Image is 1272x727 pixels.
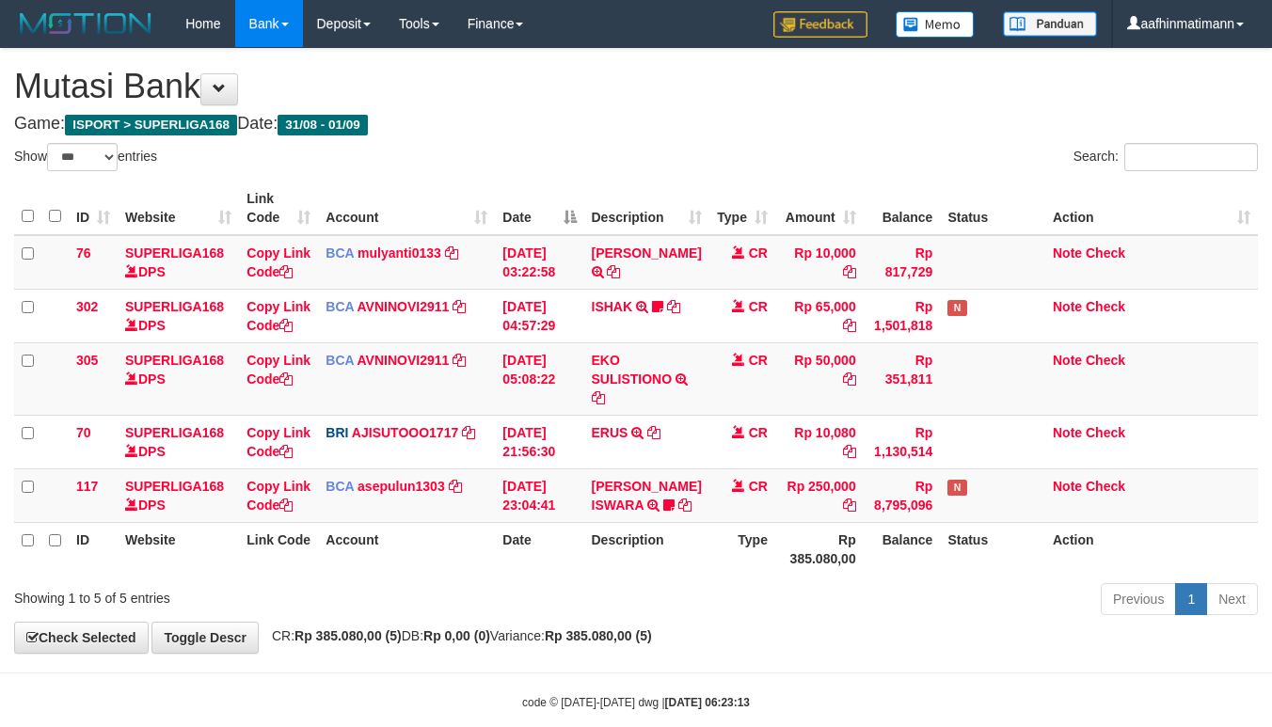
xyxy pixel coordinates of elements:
td: Rp 1,501,818 [864,289,941,342]
a: SUPERLIGA168 [125,245,224,261]
a: SUPERLIGA168 [125,425,224,440]
th: Amount: activate to sort column ascending [775,182,864,235]
a: Check Selected [14,622,149,654]
th: Description: activate to sort column ascending [584,182,709,235]
td: Rp 817,729 [864,235,941,290]
span: BCA [326,353,354,368]
span: Has Note [947,480,966,496]
a: Note [1053,353,1082,368]
a: Copy DIONYSIUS ISWARA to clipboard [678,498,692,513]
span: ISPORT > SUPERLIGA168 [65,115,237,135]
span: 31/08 - 01/09 [278,115,368,135]
td: DPS [118,342,239,415]
a: SUPERLIGA168 [125,299,224,314]
td: DPS [118,468,239,522]
th: Link Code: activate to sort column ascending [239,182,318,235]
td: Rp 250,000 [775,468,864,522]
a: Copy mulyanti0133 to clipboard [445,245,458,261]
a: AJISUTOOO1717 [352,425,458,440]
td: DPS [118,289,239,342]
a: 1 [1175,583,1207,615]
span: BCA [326,299,354,314]
a: Note [1053,425,1082,440]
th: Status [940,522,1045,576]
span: CR [749,479,768,494]
img: panduan.png [1003,11,1097,37]
a: Check [1086,353,1125,368]
td: [DATE] 21:56:30 [495,415,583,468]
td: [DATE] 03:22:58 [495,235,583,290]
td: DPS [118,415,239,468]
span: 117 [76,479,98,494]
a: Copy DEWI PITRI NINGSIH to clipboard [607,264,620,279]
a: Note [1053,299,1082,314]
span: CR [749,245,768,261]
select: Showentries [47,143,118,171]
th: Action: activate to sort column ascending [1045,182,1258,235]
th: Date [495,522,583,576]
a: SUPERLIGA168 [125,479,224,494]
a: Copy Rp 10,000 to clipboard [843,264,856,279]
a: AVNINOVI2911 [358,353,450,368]
span: 70 [76,425,91,440]
small: code © [DATE]-[DATE] dwg | [522,696,750,709]
a: Check [1086,299,1125,314]
a: Copy Rp 250,000 to clipboard [843,498,856,513]
h1: Mutasi Bank [14,68,1258,105]
th: Type [709,522,775,576]
a: Copy Link Code [246,479,310,513]
a: Copy AVNINOVI2911 to clipboard [453,299,466,314]
td: [DATE] 04:57:29 [495,289,583,342]
a: [PERSON_NAME] [592,245,702,261]
a: ISHAK [592,299,633,314]
td: [DATE] 23:04:41 [495,468,583,522]
a: AVNINOVI2911 [358,299,450,314]
th: ID: activate to sort column ascending [69,182,118,235]
td: Rp 8,795,096 [864,468,941,522]
th: Balance [864,522,941,576]
th: ID [69,522,118,576]
th: Type: activate to sort column ascending [709,182,775,235]
td: Rp 1,130,514 [864,415,941,468]
td: Rp 10,080 [775,415,864,468]
a: Copy Link Code [246,245,310,279]
a: Toggle Descr [151,622,259,654]
th: Status [940,182,1045,235]
div: Showing 1 to 5 of 5 entries [14,581,516,608]
th: Website [118,522,239,576]
a: Copy AVNINOVI2911 to clipboard [453,353,466,368]
a: Copy AJISUTOOO1717 to clipboard [462,425,475,440]
span: 302 [76,299,98,314]
th: Description [584,522,709,576]
a: Copy EKO SULISTIONO to clipboard [592,390,605,405]
span: 76 [76,245,91,261]
a: EKO SULISTIONO [592,353,673,387]
a: mulyanti0133 [358,245,441,261]
th: Action [1045,522,1258,576]
td: Rp 65,000 [775,289,864,342]
a: Copy asepulun1303 to clipboard [449,479,462,494]
a: [PERSON_NAME] ISWARA [592,479,702,513]
th: Rp 385.080,00 [775,522,864,576]
a: Note [1053,479,1082,494]
td: Rp 50,000 [775,342,864,415]
td: DPS [118,235,239,290]
th: Link Code [239,522,318,576]
td: Rp 10,000 [775,235,864,290]
th: Balance [864,182,941,235]
a: Copy Rp 10,080 to clipboard [843,444,856,459]
a: Copy Link Code [246,425,310,459]
a: Note [1053,245,1082,261]
a: Next [1206,583,1258,615]
strong: Rp 0,00 (0) [423,628,490,643]
td: Rp 351,811 [864,342,941,415]
td: [DATE] 05:08:22 [495,342,583,415]
strong: [DATE] 06:23:13 [665,696,750,709]
a: Check [1086,425,1125,440]
a: Copy Link Code [246,299,310,333]
span: Has Note [947,300,966,316]
th: Account [318,522,495,576]
span: BRI [326,425,348,440]
span: BCA [326,245,354,261]
a: ERUS [592,425,628,440]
